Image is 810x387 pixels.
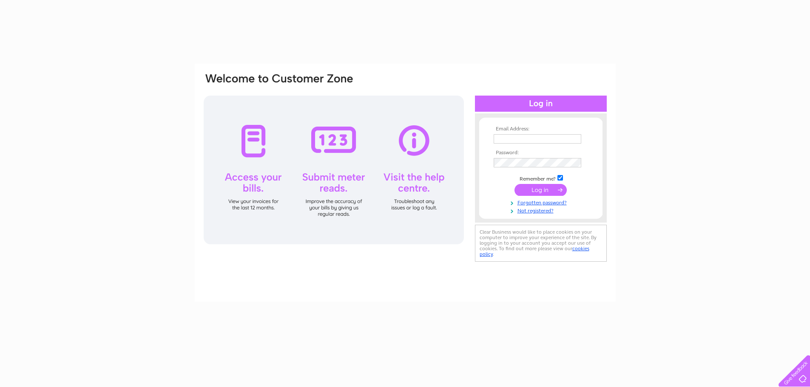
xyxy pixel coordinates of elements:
a: cookies policy [480,246,589,257]
a: Not registered? [494,206,590,214]
input: Submit [514,184,567,196]
a: Forgotten password? [494,198,590,206]
td: Remember me? [492,174,590,182]
th: Password: [492,150,590,156]
div: Clear Business would like to place cookies on your computer to improve your experience of the sit... [475,225,607,262]
th: Email Address: [492,126,590,132]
